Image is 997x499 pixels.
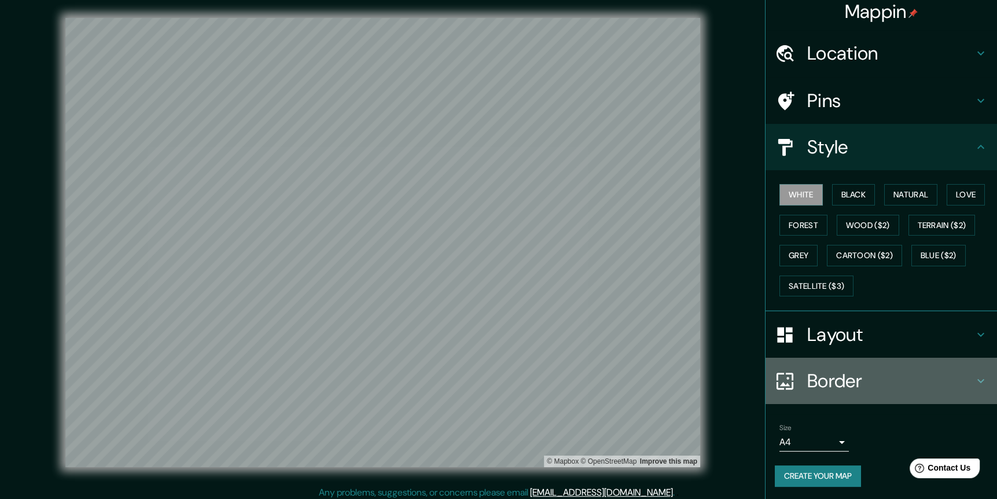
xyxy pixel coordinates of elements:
[766,358,997,404] div: Border
[894,454,984,486] iframe: Help widget launcher
[908,9,918,18] img: pin-icon.png
[827,245,902,266] button: Cartoon ($2)
[580,457,637,465] a: OpenStreetMap
[766,311,997,358] div: Layout
[640,457,697,465] a: Map feedback
[530,486,673,498] a: [EMAIL_ADDRESS][DOMAIN_NAME]
[779,245,818,266] button: Grey
[779,276,853,297] button: Satellite ($3)
[884,184,937,206] button: Natural
[547,457,579,465] a: Mapbox
[779,215,827,236] button: Forest
[766,30,997,76] div: Location
[832,184,875,206] button: Black
[908,215,976,236] button: Terrain ($2)
[807,135,974,159] h4: Style
[807,323,974,346] h4: Layout
[807,369,974,392] h4: Border
[779,423,792,433] label: Size
[807,42,974,65] h4: Location
[65,18,700,467] canvas: Map
[911,245,966,266] button: Blue ($2)
[779,433,849,452] div: A4
[779,184,823,206] button: White
[837,215,899,236] button: Wood ($2)
[947,184,985,206] button: Love
[807,89,974,112] h4: Pins
[766,124,997,170] div: Style
[766,78,997,124] div: Pins
[775,465,861,487] button: Create your map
